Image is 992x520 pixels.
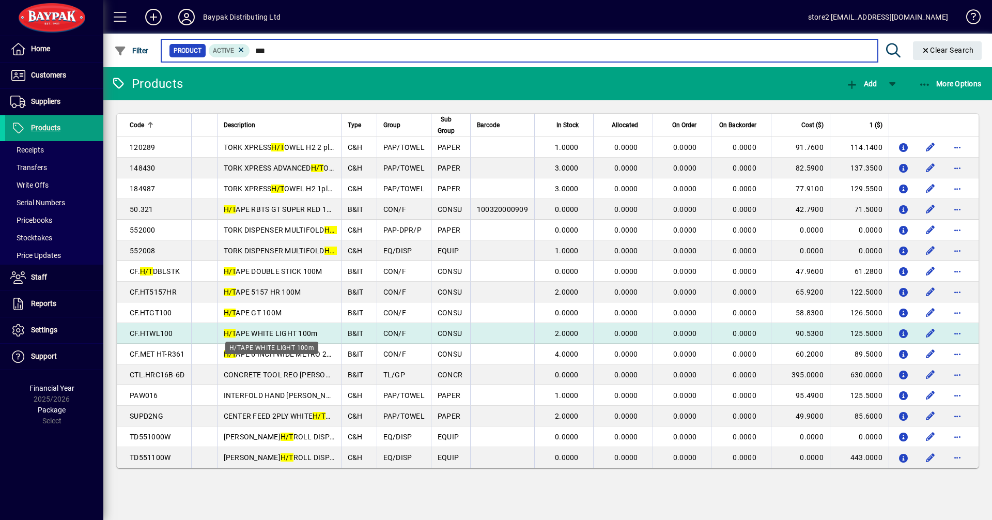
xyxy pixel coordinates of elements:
[916,74,984,93] button: More Options
[383,329,406,338] span: CON/F
[556,119,579,131] span: In Stock
[614,288,638,296] span: 0.0000
[949,180,966,197] button: More options
[922,263,939,280] button: Edit
[949,201,966,218] button: More options
[719,119,756,131] span: On Backorder
[733,226,756,234] span: 0.0000
[771,178,830,199] td: 77.9100
[130,185,156,193] span: 184987
[771,406,830,426] td: 49.9000
[771,240,830,261] td: 0.0000
[949,346,966,362] button: More options
[771,137,830,158] td: 91.7600
[224,267,322,276] span: APE DOUBLE STICK 100M
[5,36,103,62] a: Home
[921,46,974,54] span: Clear Search
[10,146,44,154] span: Receipts
[614,412,638,420] span: 0.0000
[673,205,697,213] span: 0.0000
[949,304,966,321] button: More options
[130,205,153,213] span: 50.321
[5,176,103,194] a: Write Offs
[111,75,183,92] div: Products
[555,412,579,420] span: 2.0000
[348,371,364,379] span: B&IT
[949,408,966,424] button: More options
[383,391,425,400] span: PAP/TOWEL
[313,412,326,420] em: H/T
[673,164,697,172] span: 0.0000
[614,309,638,317] span: 0.0000
[919,80,982,88] span: More Options
[10,181,49,189] span: Write Offs
[31,124,60,132] span: Products
[673,453,697,462] span: 0.0000
[348,433,363,441] span: C&H
[130,288,177,296] span: CF.HT5157HR
[348,164,363,172] span: C&H
[438,288,462,296] span: CONSU
[224,309,236,317] em: H/T
[438,412,460,420] span: PAPER
[614,453,638,462] span: 0.0000
[830,302,889,323] td: 126.5000
[949,222,966,238] button: More options
[830,447,889,468] td: 443.0000
[733,288,756,296] span: 0.0000
[771,282,830,302] td: 65.9200
[438,309,462,317] span: CONSU
[5,141,103,159] a: Receipts
[922,201,939,218] button: Edit
[130,350,185,358] span: CF.MET HT-R361
[922,242,939,259] button: Edit
[673,247,697,255] span: 0.0000
[130,329,173,338] span: CF.HTWL100
[733,412,756,420] span: 0.0000
[383,247,412,255] span: EQ/DISP
[224,288,236,296] em: H/T
[555,226,579,234] span: 0.0000
[913,41,982,60] button: Clear
[733,350,756,358] span: 0.0000
[5,344,103,370] a: Support
[383,226,422,234] span: PAP-DPR/P
[830,406,889,426] td: 85.6000
[348,412,363,420] span: C&H
[348,185,363,193] span: C&H
[614,350,638,358] span: 0.0000
[922,387,939,404] button: Edit
[673,329,697,338] span: 0.0000
[438,114,464,136] div: Sub Group
[830,178,889,199] td: 129.5500
[224,329,318,338] span: APE WHITE LIGHT 100m
[348,247,363,255] span: C&H
[224,205,236,213] em: H/T
[771,323,830,344] td: 90.5300
[130,453,171,462] span: TD551100W
[112,41,151,60] button: Filter
[5,265,103,290] a: Staff
[614,247,638,255] span: 0.0000
[174,45,202,56] span: Product
[438,205,462,213] span: CONSU
[771,199,830,220] td: 42.7900
[383,119,425,131] div: Group
[348,288,364,296] span: B&IT
[870,119,882,131] span: 1 ($)
[830,199,889,220] td: 71.5000
[5,317,103,343] a: Settings
[922,449,939,466] button: Edit
[348,309,364,317] span: B&IT
[10,251,61,259] span: Price Updates
[114,47,149,55] span: Filter
[733,143,756,151] span: 0.0000
[771,344,830,364] td: 60.2000
[830,323,889,344] td: 125.5000
[733,267,756,276] span: 0.0000
[209,44,250,57] mat-chip: Activation Status: Active
[224,371,519,379] span: CONCRETE TOOL REO [PERSON_NAME] [PERSON_NAME] H/DUTY UP TO 16mm (HIT)
[555,267,579,276] span: 0.0000
[673,350,697,358] span: 0.0000
[555,205,579,213] span: 0.0000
